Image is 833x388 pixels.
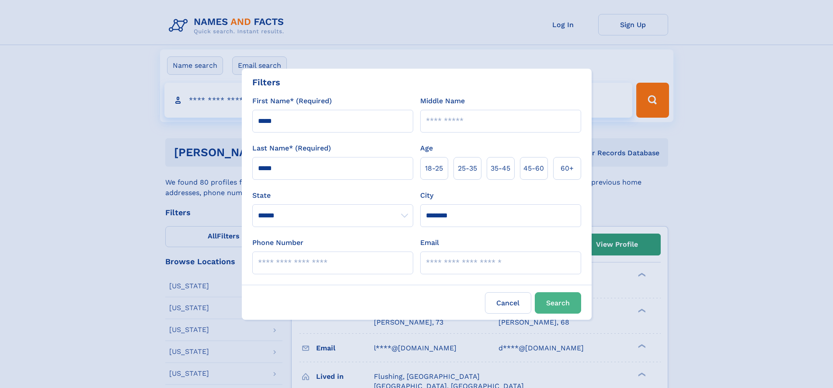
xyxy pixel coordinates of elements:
div: Filters [252,76,280,89]
button: Search [535,292,581,314]
span: 45‑60 [523,163,544,174]
span: 25‑35 [458,163,477,174]
label: Phone Number [252,238,303,248]
label: Middle Name [420,96,465,106]
label: Age [420,143,433,154]
span: 60+ [561,163,574,174]
label: City [420,190,433,201]
label: Last Name* (Required) [252,143,331,154]
span: 18‑25 [425,163,443,174]
span: 35‑45 [491,163,510,174]
label: First Name* (Required) [252,96,332,106]
label: Email [420,238,439,248]
label: State [252,190,413,201]
label: Cancel [485,292,531,314]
